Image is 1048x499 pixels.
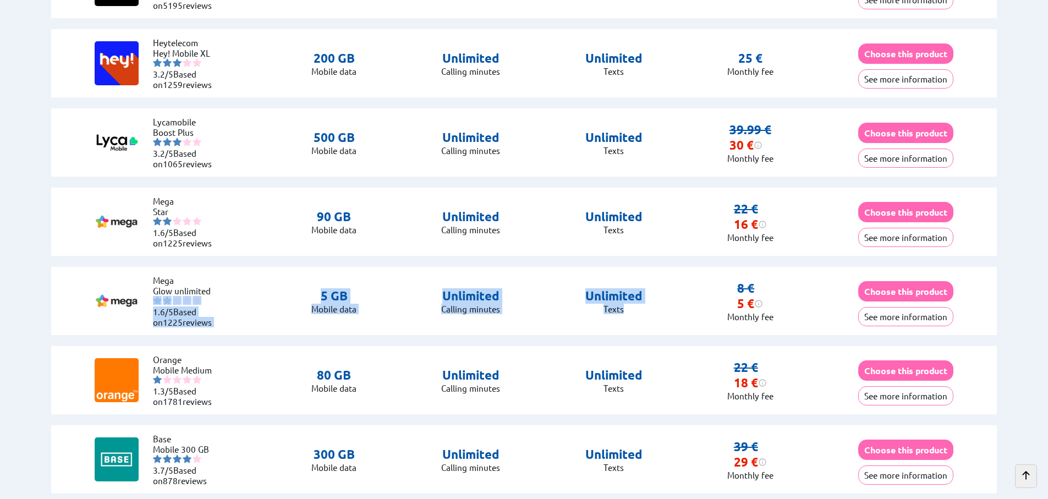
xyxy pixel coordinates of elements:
img: starnr3 [173,58,182,67]
span: 1225 [163,238,183,248]
img: starnr1 [153,138,162,146]
a: See more information [858,74,953,84]
img: starnr2 [163,296,172,305]
button: See more information [858,69,953,89]
li: Heytelecom [153,37,219,48]
li: Based on reviews [153,465,219,486]
li: Mobile Medium [153,365,219,375]
p: Unlimited [585,130,643,145]
img: starnr4 [183,138,191,146]
img: Logo of Mega [95,279,139,323]
button: Choose this product [858,281,953,301]
img: information [754,141,762,150]
img: starnr1 [153,296,162,305]
li: Boost Plus [153,127,219,138]
a: See more information [858,311,953,322]
p: Texts [585,462,643,473]
img: starnr4 [183,296,191,305]
img: starnr3 [173,296,182,305]
img: starnr2 [163,138,172,146]
a: Choose this product [858,207,953,217]
div: 30 € [729,138,762,153]
span: 1.3/5 [153,386,173,396]
p: Unlimited [585,368,643,383]
a: See more information [858,470,953,480]
span: 3.2/5 [153,69,173,79]
div: 16 € [734,217,767,232]
div: 29 € [734,454,767,470]
p: Texts [585,224,643,235]
li: Base [153,434,219,444]
a: See more information [858,391,953,401]
p: 500 GB [311,130,356,145]
p: Calling minutes [441,304,500,314]
li: Based on reviews [153,386,219,407]
img: starnr1 [153,375,162,384]
p: Mobile data [311,224,356,235]
p: 5 GB [311,288,356,304]
span: 1259 [163,79,183,90]
li: Mega [153,275,219,286]
span: 1065 [163,158,183,169]
p: Unlimited [585,209,643,224]
p: Calling minutes [441,224,500,235]
a: See more information [858,232,953,243]
button: See more information [858,386,953,405]
span: 878 [163,475,178,486]
p: Mobile data [311,383,356,393]
li: Based on reviews [153,227,219,248]
img: starnr4 [183,217,191,226]
button: Choose this product [858,440,953,460]
img: starnr5 [193,138,201,146]
img: information [758,458,767,467]
s: 8 € [737,281,754,295]
button: Choose this product [858,360,953,381]
img: starnr2 [163,375,172,384]
p: Unlimited [585,447,643,462]
img: starnr1 [153,58,162,67]
span: 1781 [163,396,183,407]
p: Monthly fee [727,311,773,322]
p: 90 GB [311,209,356,224]
button: See more information [858,228,953,247]
button: See more information [858,149,953,168]
span: 1225 [163,317,183,327]
img: starnr5 [193,296,201,305]
img: Logo of Lycamobile [95,120,139,164]
p: Unlimited [441,288,500,304]
img: starnr1 [153,454,162,463]
img: information [758,220,767,229]
li: Based on reviews [153,306,219,327]
p: Unlimited [585,288,643,304]
p: Unlimited [441,368,500,383]
s: 39 € [734,439,758,454]
s: 39.99 € [729,122,771,137]
button: See more information [858,465,953,485]
div: 18 € [734,375,767,391]
div: 5 € [737,296,763,311]
p: Calling minutes [441,66,500,76]
img: starnr4 [183,375,191,384]
img: starnr2 [163,58,172,67]
p: Mobile data [311,145,356,156]
li: Glow unlimited [153,286,219,296]
p: Monthly fee [727,153,773,163]
img: starnr2 [163,217,172,226]
s: 22 € [734,360,758,375]
a: See more information [858,153,953,163]
p: Calling minutes [441,145,500,156]
li: Mobile 300 GB [153,444,219,454]
p: Calling minutes [441,462,500,473]
p: Texts [585,383,643,393]
img: starnr4 [183,58,191,67]
p: Calling minutes [441,383,500,393]
a: Choose this product [858,128,953,138]
a: Choose this product [858,365,953,376]
li: Mega [153,196,219,206]
a: Choose this product [858,286,953,297]
img: Logo of Orange [95,358,139,402]
li: Star [153,206,219,217]
p: 25 € [738,51,762,66]
li: Hey! Mobile XL [153,48,219,58]
p: Unlimited [585,51,643,66]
